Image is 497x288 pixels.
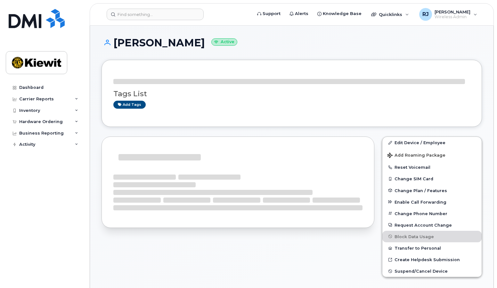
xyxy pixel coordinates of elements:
[113,101,146,109] a: Add tags
[382,254,482,265] a: Create Helpdesk Submission
[382,242,482,254] button: Transfer to Personal
[382,265,482,277] button: Suspend/Cancel Device
[382,148,482,161] button: Add Roaming Package
[382,137,482,148] a: Edit Device / Employee
[382,173,482,184] button: Change SIM Card
[382,231,482,242] button: Block Data Usage
[387,153,445,159] span: Add Roaming Package
[113,90,470,98] h3: Tags List
[395,199,446,204] span: Enable Call Forwarding
[382,196,482,208] button: Enable Call Forwarding
[395,269,448,274] span: Suspend/Cancel Device
[382,208,482,219] button: Change Phone Number
[382,185,482,196] button: Change Plan / Features
[102,37,482,48] h1: [PERSON_NAME]
[382,219,482,231] button: Request Account Change
[211,38,237,46] small: Active
[382,161,482,173] button: Reset Voicemail
[395,188,447,193] span: Change Plan / Features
